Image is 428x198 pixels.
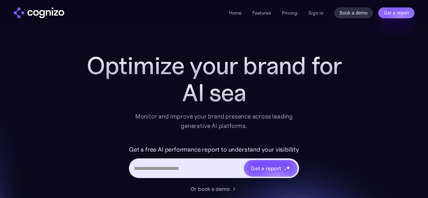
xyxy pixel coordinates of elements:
[243,159,298,177] a: Get a reportstarstarstar
[131,112,297,131] div: Monitor and improve your brand presence across leading generative AI platforms.
[14,7,64,18] a: home
[229,10,242,16] a: Home
[378,7,414,18] a: Get a report
[334,7,373,18] a: Book a demo
[284,168,287,171] img: star
[79,52,350,79] h1: Optimize your brand for
[190,185,230,193] div: Or book a demo
[129,144,299,155] label: Get a free AI performance report to understand your visibility
[251,164,281,172] div: Get a report
[286,166,290,170] img: star
[284,166,285,167] img: star
[129,144,299,181] form: Hero URL Input Form
[282,10,297,16] a: Pricing
[190,185,238,193] a: Or book a demo
[252,10,271,16] a: Features
[79,79,350,106] div: AI sea
[308,9,323,17] a: Sign in
[14,7,64,18] img: cognizo logo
